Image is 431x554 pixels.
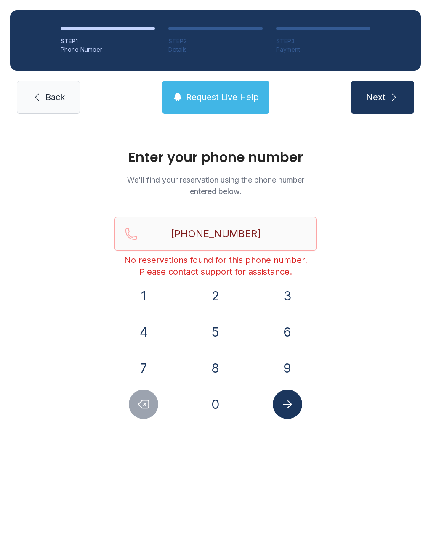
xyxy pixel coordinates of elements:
[45,91,65,103] span: Back
[129,390,158,419] button: Delete number
[276,45,370,54] div: Payment
[129,317,158,347] button: 4
[273,281,302,310] button: 3
[273,353,302,383] button: 9
[114,174,317,197] p: We'll find your reservation using the phone number entered below.
[186,91,259,103] span: Request Live Help
[201,390,230,419] button: 0
[114,151,317,164] h1: Enter your phone number
[201,281,230,310] button: 2
[114,217,317,251] input: Reservation phone number
[366,91,386,103] span: Next
[129,353,158,383] button: 7
[273,390,302,419] button: Submit lookup form
[129,281,158,310] button: 1
[201,353,230,383] button: 8
[114,254,317,278] div: No reservations found for this phone number. Please contact support for assistance.
[276,37,370,45] div: STEP 3
[168,37,263,45] div: STEP 2
[201,317,230,347] button: 5
[61,37,155,45] div: STEP 1
[273,317,302,347] button: 6
[61,45,155,54] div: Phone Number
[168,45,263,54] div: Details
